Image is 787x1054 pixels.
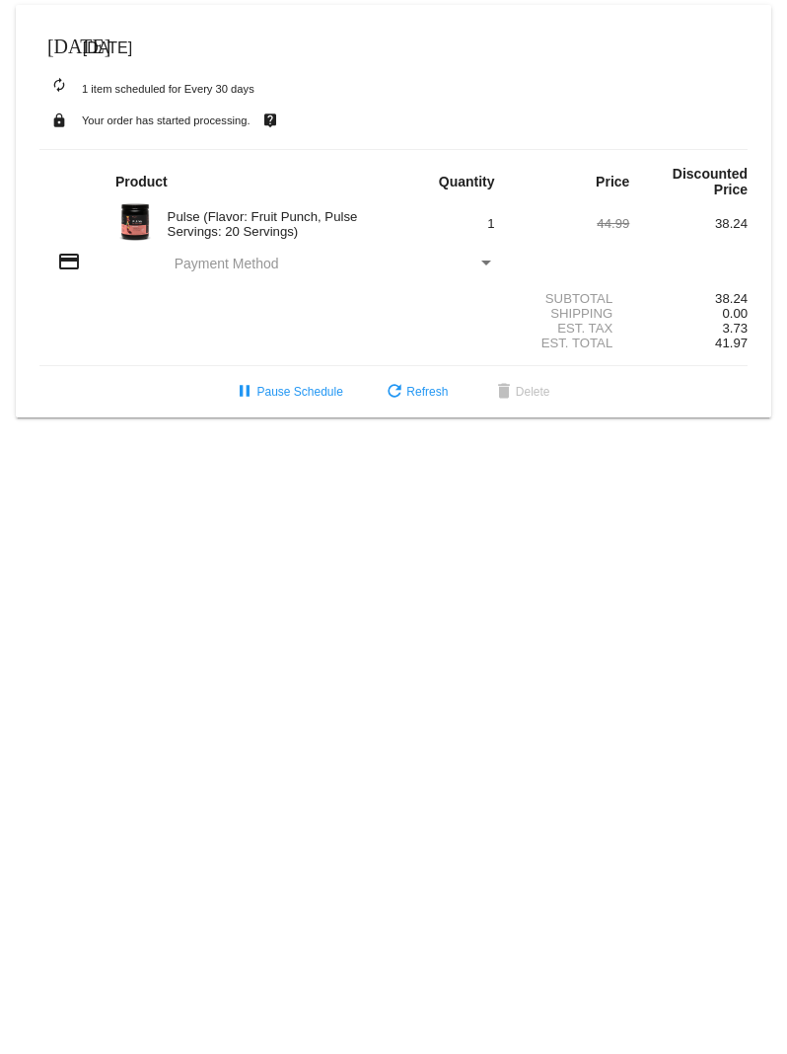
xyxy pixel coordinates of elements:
button: Pause Schedule [217,374,358,410]
div: 44.99 [512,216,630,231]
mat-icon: refresh [383,381,406,405]
strong: Discounted Price [673,166,748,197]
mat-icon: [DATE] [47,33,71,56]
mat-icon: delete [492,381,516,405]
mat-icon: live_help [258,108,282,133]
img: Image-1-Carousel-Pulse-20S-Fruit-Punch-Transp.png [115,202,155,242]
mat-icon: autorenew [47,74,71,98]
div: Shipping [512,306,630,321]
span: 0.00 [722,306,748,321]
div: Subtotal [512,291,630,306]
button: Refresh [367,374,464,410]
strong: Product [115,174,168,189]
mat-icon: lock [47,108,71,133]
mat-select: Payment Method [175,256,495,271]
div: Est. Total [512,336,630,350]
div: 38.24 [629,291,748,306]
mat-icon: credit_card [57,250,81,273]
div: Pulse (Flavor: Fruit Punch, Pulse Servings: 20 Servings) [158,209,393,239]
span: Delete [492,385,550,399]
span: Refresh [383,385,448,399]
span: Payment Method [175,256,279,271]
span: 41.97 [715,336,748,350]
strong: Price [596,174,629,189]
div: Est. Tax [512,321,630,336]
small: 1 item scheduled for Every 30 days [39,83,254,95]
span: Pause Schedule [233,385,342,399]
div: 38.24 [629,216,748,231]
button: Delete [476,374,566,410]
strong: Quantity [439,174,495,189]
span: 3.73 [722,321,748,336]
mat-icon: pause [233,381,256,405]
small: Your order has started processing. [82,114,250,126]
span: 1 [487,216,494,231]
